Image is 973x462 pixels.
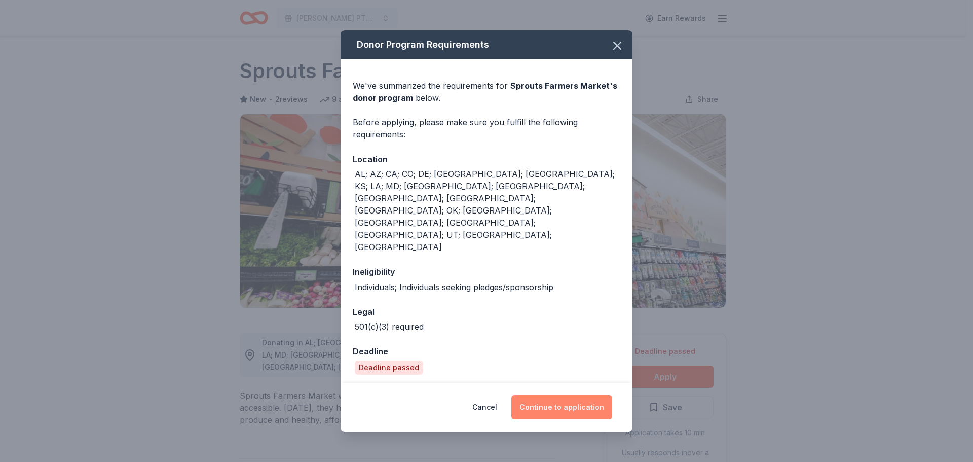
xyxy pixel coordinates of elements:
div: Deadline [353,345,620,358]
div: 501(c)(3) required [355,321,424,333]
button: Cancel [472,395,497,419]
div: Before applying, please make sure you fulfill the following requirements: [353,116,620,140]
button: Continue to application [511,395,612,419]
div: Location [353,153,620,166]
div: We've summarized the requirements for below. [353,80,620,104]
div: Ineligibility [353,265,620,278]
div: Donor Program Requirements [341,30,632,59]
div: Legal [353,305,620,318]
div: AL; AZ; CA; CO; DE; [GEOGRAPHIC_DATA]; [GEOGRAPHIC_DATA]; KS; LA; MD; [GEOGRAPHIC_DATA]; [GEOGRAP... [355,168,620,253]
div: Individuals; Individuals seeking pledges/sponsorship [355,281,553,293]
div: Deadline passed [355,361,423,375]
